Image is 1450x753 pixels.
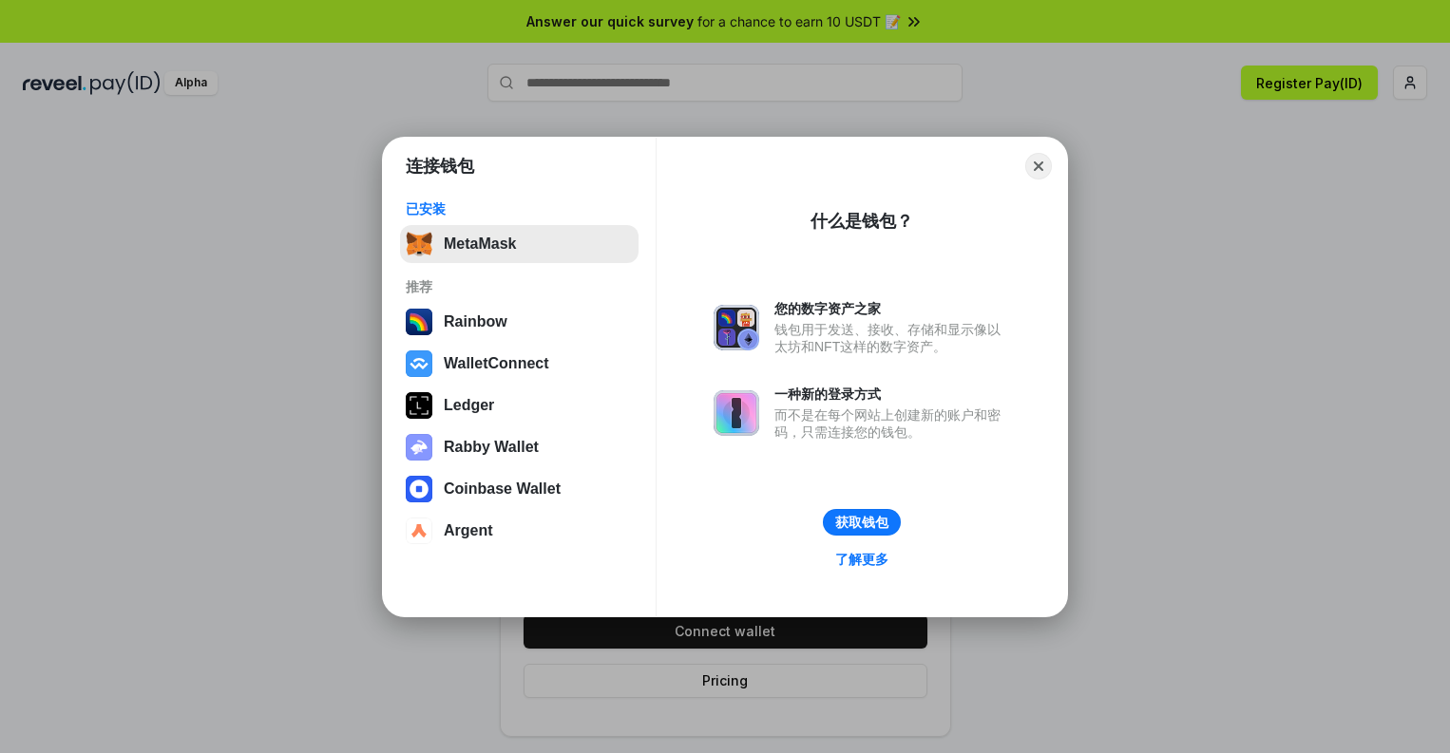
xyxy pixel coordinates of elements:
button: MetaMask [400,225,639,263]
button: Rabby Wallet [400,428,639,466]
button: WalletConnect [400,345,639,383]
div: Rainbow [444,313,507,330]
div: MetaMask [444,235,516,253]
div: Ledger [444,397,494,414]
div: 什么是钱包？ [811,210,913,233]
div: 获取钱包 [835,514,888,531]
img: svg+xml,%3Csvg%20xmlns%3D%22http%3A%2F%2Fwww.w3.org%2F2000%2Fsvg%22%20width%3D%2228%22%20height%3... [406,392,432,419]
div: WalletConnect [444,355,549,372]
button: Close [1025,153,1052,179]
h1: 连接钱包 [406,155,474,178]
img: svg+xml,%3Csvg%20width%3D%2228%22%20height%3D%2228%22%20viewBox%3D%220%200%2028%2028%22%20fill%3D... [406,518,432,544]
button: Rainbow [400,303,639,341]
a: 了解更多 [824,547,900,572]
img: svg+xml,%3Csvg%20xmlns%3D%22http%3A%2F%2Fwww.w3.org%2F2000%2Fsvg%22%20fill%3D%22none%22%20viewBox... [406,434,432,461]
div: 而不是在每个网站上创建新的账户和密码，只需连接您的钱包。 [774,406,1010,441]
img: svg+xml,%3Csvg%20width%3D%22120%22%20height%3D%22120%22%20viewBox%3D%220%200%20120%20120%22%20fil... [406,309,432,335]
button: 获取钱包 [823,509,901,536]
button: Coinbase Wallet [400,470,639,508]
div: 一种新的登录方式 [774,386,1010,403]
img: svg+xml,%3Csvg%20width%3D%2228%22%20height%3D%2228%22%20viewBox%3D%220%200%2028%2028%22%20fill%3D... [406,350,432,377]
img: svg+xml,%3Csvg%20xmlns%3D%22http%3A%2F%2Fwww.w3.org%2F2000%2Fsvg%22%20fill%3D%22none%22%20viewBox... [714,305,759,350]
div: Rabby Wallet [444,439,539,456]
div: 了解更多 [835,551,888,568]
div: 推荐 [406,278,633,295]
button: Argent [400,512,639,550]
div: 您的数字资产之家 [774,300,1010,317]
img: svg+xml,%3Csvg%20width%3D%2228%22%20height%3D%2228%22%20viewBox%3D%220%200%2028%2028%22%20fill%3D... [406,476,432,502]
div: 钱包用于发送、接收、存储和显示像以太坊和NFT这样的数字资产。 [774,321,1010,355]
div: 已安装 [406,200,633,217]
img: svg+xml,%3Csvg%20fill%3D%22none%22%20height%3D%2233%22%20viewBox%3D%220%200%2035%2033%22%20width%... [406,231,432,257]
img: svg+xml,%3Csvg%20xmlns%3D%22http%3A%2F%2Fwww.w3.org%2F2000%2Fsvg%22%20fill%3D%22none%22%20viewBox... [714,390,759,436]
div: Argent [444,522,493,539]
button: Ledger [400,386,639,424]
div: Coinbase Wallet [444,480,561,498]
